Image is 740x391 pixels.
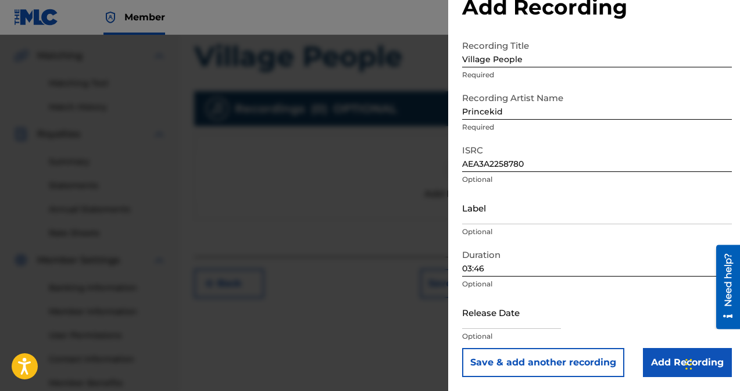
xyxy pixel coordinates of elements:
p: Required [462,122,732,132]
input: Add Recording [643,348,732,377]
p: Optional [462,227,732,237]
img: Top Rightsholder [103,10,117,24]
p: Required [462,70,732,80]
div: Drag [685,347,692,382]
p: Optional [462,331,732,342]
div: Need help? [13,8,28,62]
p: Optional [462,279,732,289]
span: Member [124,10,165,24]
p: Optional [462,174,732,185]
img: MLC Logo [14,9,59,26]
iframe: Chat Widget [682,335,740,391]
iframe: Resource Center [707,245,740,329]
button: Save & add another recording [462,348,624,377]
